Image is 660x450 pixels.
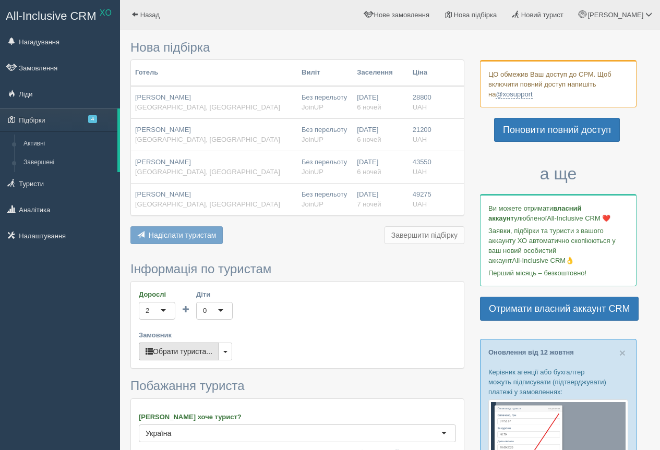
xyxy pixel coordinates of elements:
[139,412,456,422] label: [PERSON_NAME] хоче турист?
[135,158,191,166] span: [PERSON_NAME]
[413,136,427,143] span: UAH
[146,306,149,316] div: 2
[302,190,349,209] div: Без перельоту
[521,11,563,19] span: Новий турист
[357,136,381,143] span: 6 ночей
[357,157,404,177] div: [DATE]
[139,330,456,340] label: Замовник
[357,125,404,144] div: [DATE]
[302,93,349,112] div: Без перельоту
[100,8,112,17] sup: XO
[302,136,323,143] span: JoinUP
[488,348,574,356] a: Оновлення від 12 жовтня
[6,9,97,22] span: All-Inclusive CRM
[302,168,323,176] span: JoinUP
[357,168,381,176] span: 6 ночей
[302,200,323,208] span: JoinUP
[547,214,610,222] span: All-Inclusive CRM ❤️
[413,168,427,176] span: UAH
[494,118,620,142] a: Поновити повний доступ
[203,306,207,316] div: 0
[488,203,628,223] p: Ви можете отримати улюбленої
[357,93,404,112] div: [DATE]
[135,103,280,111] span: [GEOGRAPHIC_DATA], [GEOGRAPHIC_DATA]
[135,93,191,101] span: [PERSON_NAME]
[302,103,323,111] span: JoinUP
[488,367,628,397] p: Керівник агенції або бухгалтер можуть підписувати (підтверджувати) платежі у замовленнях:
[19,135,117,153] a: Активні
[619,347,626,358] button: Close
[131,60,297,86] th: Готель
[135,168,280,176] span: [GEOGRAPHIC_DATA], [GEOGRAPHIC_DATA]
[140,11,160,19] span: Назад
[413,158,431,166] span: 43550
[454,11,497,19] span: Нова підбірка
[149,231,217,239] span: Надіслати туристам
[135,126,191,133] span: [PERSON_NAME]
[135,136,280,143] span: [GEOGRAPHIC_DATA], [GEOGRAPHIC_DATA]
[413,93,431,101] span: 28800
[130,226,223,244] button: Надіслати туристам
[139,343,219,360] button: Обрати туриста...
[135,190,191,198] span: [PERSON_NAME]
[409,60,436,86] th: Ціна
[413,190,431,198] span: 49275
[480,60,637,107] div: ЦО обмежив Ваш доступ до СРМ. Щоб включити повний доступ напишіть на
[302,157,349,177] div: Без перельоту
[1,1,119,29] a: All-Inclusive CRM XO
[357,190,404,209] div: [DATE]
[353,60,408,86] th: Заселення
[587,11,643,19] span: [PERSON_NAME]
[413,103,427,111] span: UAH
[413,200,427,208] span: UAH
[413,126,431,133] span: 21200
[496,90,532,99] a: @xosupport
[88,115,97,123] span: 4
[488,226,628,265] p: Заявки, підбірки та туристи з вашого аккаунту ХО автоматично скопіюються у ваш новий особистий ак...
[297,60,353,86] th: Виліт
[488,204,582,222] b: власний аккаунт
[19,153,117,172] a: Завершені
[135,200,280,208] span: [GEOGRAPHIC_DATA], [GEOGRAPHIC_DATA]
[619,347,626,359] span: ×
[302,125,349,144] div: Без перельоту
[357,200,381,208] span: 7 ночей
[488,268,628,278] p: Перший місяць – безкоштовно!
[130,41,464,54] h3: Нова підбірка
[480,297,639,321] a: Отримати власний аккаунт CRM
[357,103,381,111] span: 6 ночей
[139,289,175,299] label: Дорослі
[512,257,574,264] span: All-Inclusive CRM👌
[480,165,637,183] h3: а ще
[196,289,233,299] label: Діти
[130,379,245,393] span: Побажання туриста
[385,226,464,244] button: Завершити підбірку
[374,11,429,19] span: Нове замовлення
[130,262,464,276] h3: Інформація по туристам
[146,428,171,439] div: Україна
